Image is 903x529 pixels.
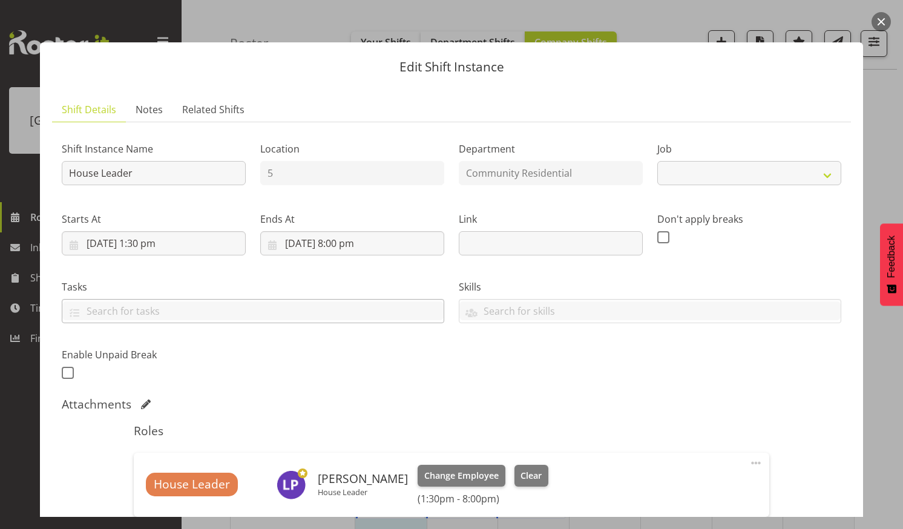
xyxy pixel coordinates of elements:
[260,231,444,255] input: Click to select...
[424,469,499,482] span: Change Employee
[459,142,643,156] label: Department
[418,493,548,505] h6: (1:30pm - 8:00pm)
[318,472,408,485] h6: [PERSON_NAME]
[62,142,246,156] label: Shift Instance Name
[62,212,246,226] label: Starts At
[418,465,505,487] button: Change Employee
[459,280,841,294] label: Skills
[62,280,444,294] label: Tasks
[136,102,163,117] span: Notes
[182,102,245,117] span: Related Shifts
[52,61,851,73] p: Edit Shift Instance
[260,212,444,226] label: Ends At
[62,102,116,117] span: Shift Details
[260,142,444,156] label: Location
[134,424,769,438] h5: Roles
[459,212,643,226] label: Link
[62,397,131,412] h5: Attachments
[62,231,246,255] input: Click to select...
[62,301,444,320] input: Search for tasks
[277,470,306,499] img: lydia-peters9732.jpg
[657,212,841,226] label: Don't apply breaks
[62,161,246,185] input: Shift Instance Name
[514,465,549,487] button: Clear
[62,347,246,362] label: Enable Unpaid Break
[520,469,542,482] span: Clear
[318,487,408,497] p: House Leader
[459,301,841,320] input: Search for skills
[880,223,903,306] button: Feedback - Show survey
[657,142,841,156] label: Job
[154,476,230,493] span: House Leader
[886,235,897,278] span: Feedback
